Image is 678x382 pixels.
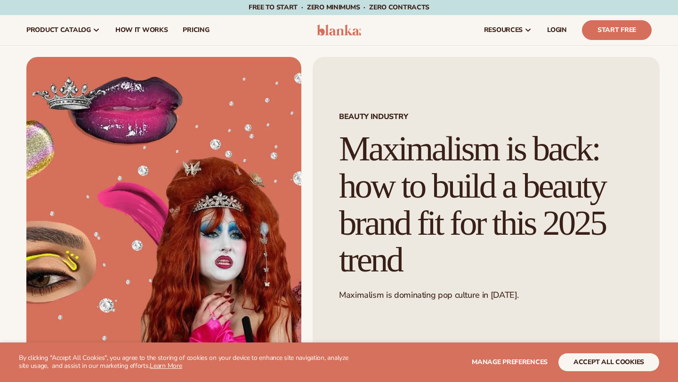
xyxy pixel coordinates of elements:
[582,20,652,40] a: Start Free
[150,361,182,370] a: Learn More
[115,26,168,34] span: How It Works
[339,130,633,279] h1: Maximalism is back: how to build a beauty brand fit for this 2025 trend
[26,26,91,34] span: product catalog
[249,3,429,12] span: Free to start · ZERO minimums · ZERO contracts
[558,353,659,371] button: accept all cookies
[317,24,362,36] img: logo
[547,26,567,34] span: LOGIN
[540,15,574,45] a: LOGIN
[339,290,633,301] p: Maximalism is dominating pop culture in [DATE].
[175,15,217,45] a: pricing
[108,15,176,45] a: How It Works
[26,57,301,361] img: Maximalist makeup looks on a peach background with glitter, bold colors, and shimmers
[476,15,540,45] a: resources
[472,358,548,366] span: Manage preferences
[19,15,108,45] a: product catalog
[339,113,633,120] span: Beauty industry
[19,354,354,370] p: By clicking "Accept All Cookies", you agree to the storing of cookies on your device to enhance s...
[484,26,523,34] span: resources
[183,26,209,34] span: pricing
[472,353,548,371] button: Manage preferences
